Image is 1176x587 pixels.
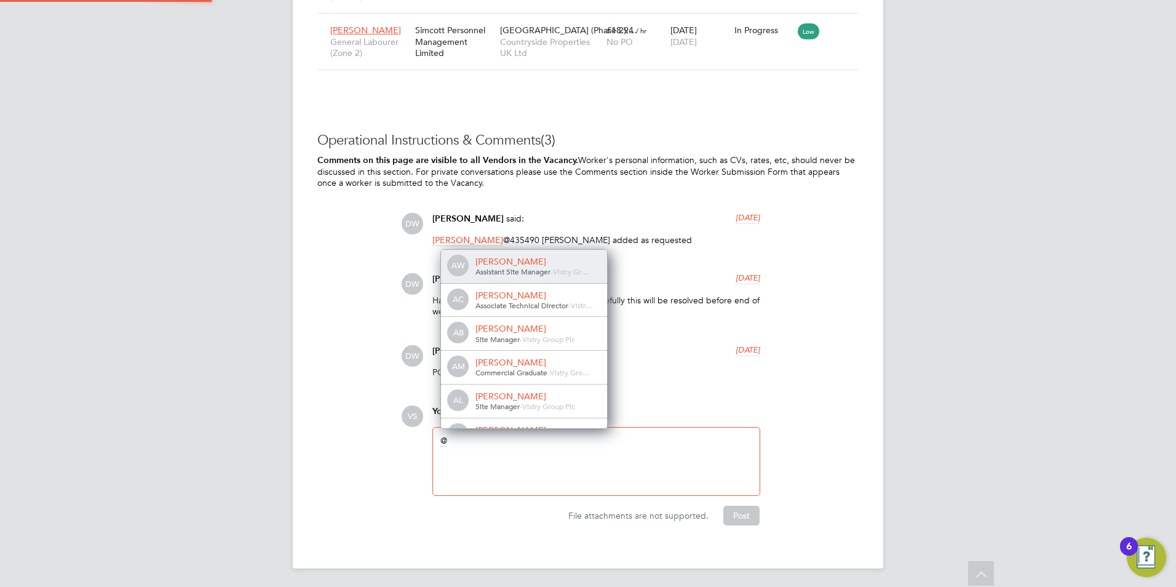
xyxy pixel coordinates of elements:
[522,401,575,411] span: Vistry Group Plc
[412,18,497,65] div: Simcott Personnel Management Limited
[571,300,593,310] span: Vistr…
[568,510,709,521] span: File attachments are not supported.
[448,256,468,276] span: AW
[475,367,547,377] span: Commercial Graduate
[670,36,697,47] span: [DATE]
[506,213,524,224] span: said:
[432,346,504,356] span: [PERSON_NAME]
[432,405,760,427] div: say:
[500,25,637,36] span: [GEOGRAPHIC_DATA] (Phase 2),…
[475,323,598,334] div: [PERSON_NAME]
[1126,546,1132,562] div: 6
[475,300,568,310] span: Associate Technical Director
[606,36,633,47] span: No PO
[500,36,600,58] span: Countryside Properties UK Ltd
[736,212,760,223] span: [DATE]
[432,274,504,284] span: [PERSON_NAME]
[475,425,598,436] div: [PERSON_NAME]
[736,273,760,283] span: [DATE]
[520,334,522,344] span: -
[475,334,520,344] span: Site Manager
[330,36,409,58] span: General Labourer (Zone 2)
[317,155,578,166] b: Comments on this page are visible to all Vendors in the Vacancy.
[550,367,590,377] span: Vistry Gro…
[448,357,468,377] span: AM
[432,234,760,246] p: @435490 [PERSON_NAME] added as requested
[475,256,598,267] div: [PERSON_NAME]
[636,26,646,35] span: / hr
[448,391,468,410] span: AL
[327,18,859,28] a: [PERSON_NAME]General Labourer (Zone 2)Simcott Personnel Management Limited[GEOGRAPHIC_DATA] (Phas...
[475,357,598,368] div: [PERSON_NAME]
[522,334,575,344] span: Vistry Group Plc
[402,405,423,427] span: VS
[330,25,401,36] span: [PERSON_NAME]
[432,214,504,224] span: [PERSON_NAME]
[541,132,555,148] span: (3)
[606,25,634,36] span: £18.94
[547,367,550,377] span: -
[550,266,553,276] span: -
[475,266,550,276] span: Assistant Site Manager
[475,290,598,301] div: [PERSON_NAME]
[448,425,468,444] span: AH
[553,266,589,276] span: Vistry Gr…
[1127,538,1166,577] button: Open Resource Center, 6 new notifications
[432,234,503,246] span: [PERSON_NAME]
[475,391,598,402] div: [PERSON_NAME]
[448,323,468,343] span: AB
[402,345,423,367] span: DW
[520,401,522,411] span: -
[402,273,423,295] span: DW
[475,401,520,411] span: Site Manager
[402,213,423,234] span: DW
[448,290,468,309] span: AC
[317,132,859,150] h3: Operational Instructions & Comments
[798,23,819,39] span: Low
[432,295,760,317] p: Having issues adding PO no at moment hopefully this will be resolved before end of week
[568,300,571,310] span: -
[432,406,447,417] span: You
[734,25,792,36] div: In Progress
[736,345,760,355] span: [DATE]
[317,154,859,189] p: Worker's personal information, such as CVs, rates, etc, should never be discussed in this section...
[667,18,731,53] div: [DATE]
[432,367,760,378] p: PO now added
[723,506,760,525] button: Post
